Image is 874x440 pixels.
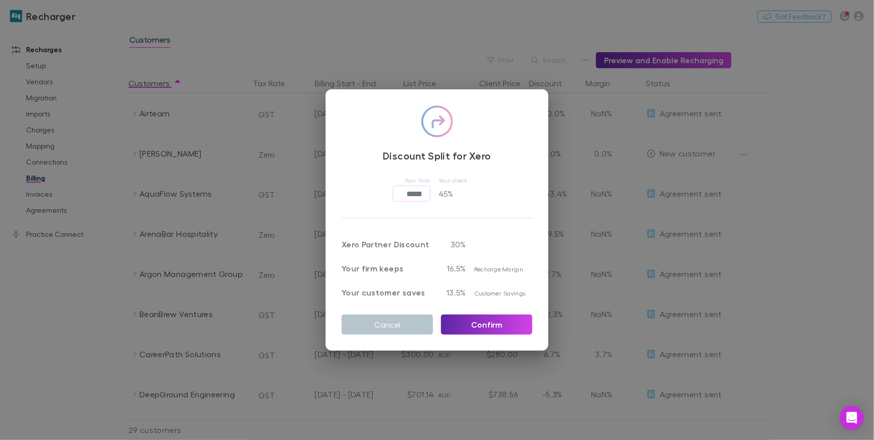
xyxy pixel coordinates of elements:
[439,186,479,202] p: 45 %
[840,406,864,430] div: Open Intercom Messenger
[441,286,466,299] p: 13.5%
[342,238,433,250] p: Xero Partner Discount
[342,150,532,162] h3: Discount Split for Xero
[474,289,525,297] span: Customer Savings
[441,262,466,274] p: 16.5%
[342,286,433,299] p: Your customer saves
[342,262,433,274] p: Your firm keeps
[342,315,433,335] button: Cancel
[421,105,453,137] img: checkmark
[405,177,430,184] span: Your firm
[439,177,468,184] span: Your client
[441,315,532,335] button: Confirm
[474,265,523,273] span: Recharge Margin
[441,238,466,250] p: 30 %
